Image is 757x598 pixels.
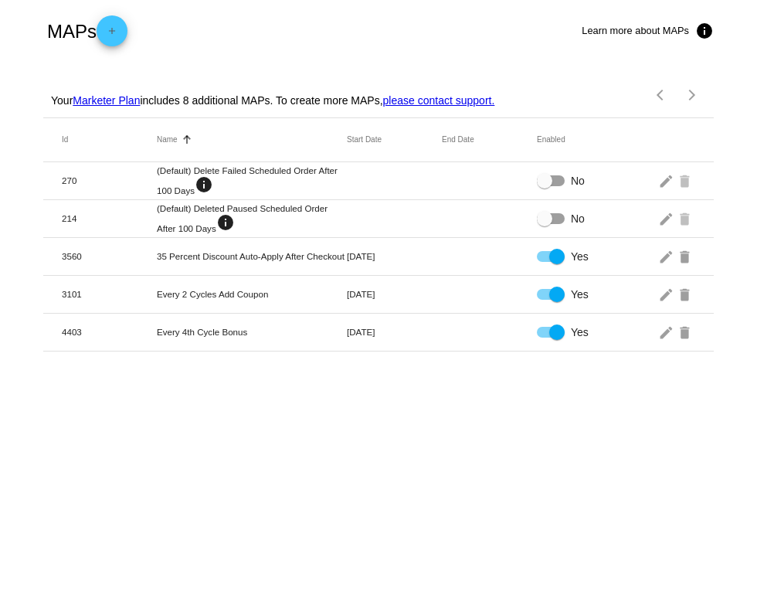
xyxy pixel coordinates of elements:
[571,324,589,340] span: Yes
[646,80,677,110] button: Previous page
[677,320,695,344] mat-icon: delete
[677,244,695,268] mat-icon: delete
[571,173,585,189] span: No
[658,282,677,306] mat-icon: edit
[347,289,442,299] mat-cell: [DATE]
[537,135,565,144] button: Change sorting for Enabled
[157,251,347,261] mat-cell: 35 Percent Discount Auto-Apply After Checkout
[658,206,677,230] mat-icon: edit
[658,320,677,344] mat-icon: edit
[73,94,140,107] a: Marketer Plan
[62,251,157,261] mat-cell: 3560
[47,15,127,46] h2: MAPs
[216,213,235,232] mat-icon: info
[157,289,347,299] mat-cell: Every 2 Cycles Add Coupon
[62,327,157,337] mat-cell: 4403
[103,25,121,44] mat-icon: add
[695,22,714,40] mat-icon: info
[157,135,178,144] button: Change sorting for Name
[62,135,68,144] button: Change sorting for Id
[347,327,442,337] mat-cell: [DATE]
[677,168,695,192] mat-icon: delete
[157,203,347,233] mat-cell: (Default) Deleted Paused Scheduled Order After 100 Days
[571,287,589,302] span: Yes
[62,175,157,185] mat-cell: 270
[677,282,695,306] mat-icon: delete
[442,135,474,144] button: Change sorting for EndDateUtc
[677,206,695,230] mat-icon: delete
[677,80,708,110] button: Next page
[571,249,589,264] span: Yes
[571,211,585,226] span: No
[582,25,689,36] span: Learn more about MAPs
[658,168,677,192] mat-icon: edit
[347,135,382,144] button: Change sorting for StartDateUtc
[347,251,442,261] mat-cell: [DATE]
[62,289,157,299] mat-cell: 3101
[195,175,213,194] mat-icon: info
[157,165,347,195] mat-cell: (Default) Delete Failed Scheduled Order After 100 Days
[658,244,677,268] mat-icon: edit
[383,94,495,107] a: please contact support.
[51,94,494,107] p: Your includes 8 additional MAPs. To create more MAPs,
[62,213,157,223] mat-cell: 214
[157,327,347,337] mat-cell: Every 4th Cycle Bonus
